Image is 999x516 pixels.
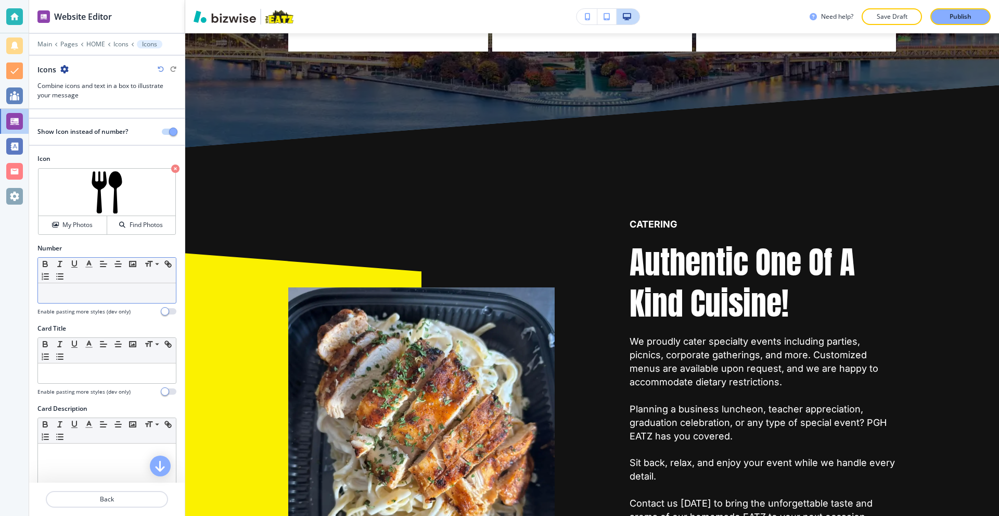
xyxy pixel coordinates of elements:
button: Save Draft [862,8,922,25]
p: Planning a business luncheon, teacher appreciation, graduation celebration, or any type of specia... [630,402,896,443]
p: Authentic One Of A Kind Cuisine! [630,242,896,325]
p: Back [47,495,167,504]
h2: Card Title [37,324,66,333]
h2: Card Description [37,404,87,413]
button: Publish [930,8,991,25]
img: Your Logo [265,10,293,23]
button: Icons [113,41,129,48]
p: Sit back, relax, and enjoy your event while we handle every detail. [630,456,896,483]
button: My Photos [39,216,107,234]
h2: Website Editor [54,10,112,23]
div: My PhotosFind Photos [37,168,176,235]
p: We proudly cater specialty events including parties, picnics, corporate gatherings, and more. Cus... [630,335,896,389]
img: editor icon [37,10,50,23]
h3: Combine icons and text in a box to illustrate your message [37,81,176,100]
h2: Icons [37,64,56,75]
button: Pages [60,41,78,48]
h3: Need help? [821,12,853,21]
img: Bizwise Logo [194,10,256,23]
h2: Icon [37,154,176,163]
h4: Enable pasting more styles (dev only) [37,308,131,316]
h2: Show Icon instead of number? [37,127,128,136]
h4: Find Photos [130,220,163,230]
h4: My Photos [62,220,93,230]
button: Back [46,491,168,508]
button: Icons [137,40,162,48]
strong: CATERING [630,219,677,230]
p: Save Draft [875,12,908,21]
button: Find Photos [107,216,175,234]
h2: Number [37,244,62,253]
h4: Enable pasting more styles (dev only) [37,388,131,396]
p: Publish [950,12,971,21]
button: Main [37,41,52,48]
p: Icons [142,41,157,48]
button: HOME [86,41,105,48]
